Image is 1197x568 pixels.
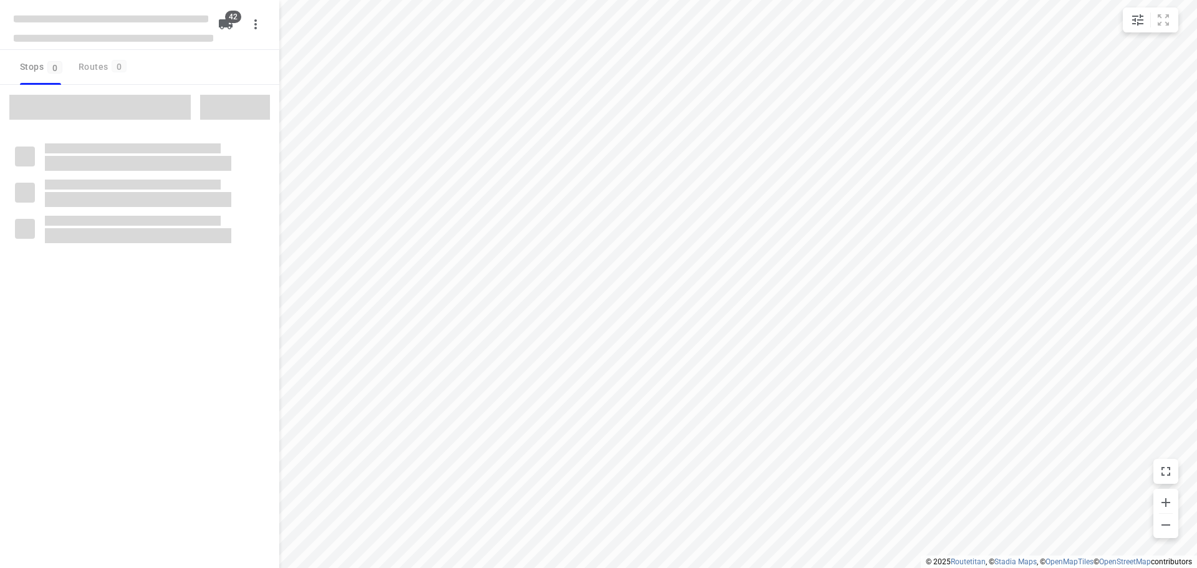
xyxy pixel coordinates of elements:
[1099,557,1151,566] a: OpenStreetMap
[994,557,1037,566] a: Stadia Maps
[951,557,986,566] a: Routetitan
[1125,7,1150,32] button: Map settings
[1046,557,1094,566] a: OpenMapTiles
[926,557,1192,566] li: © 2025 , © , © © contributors
[1123,7,1178,32] div: small contained button group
